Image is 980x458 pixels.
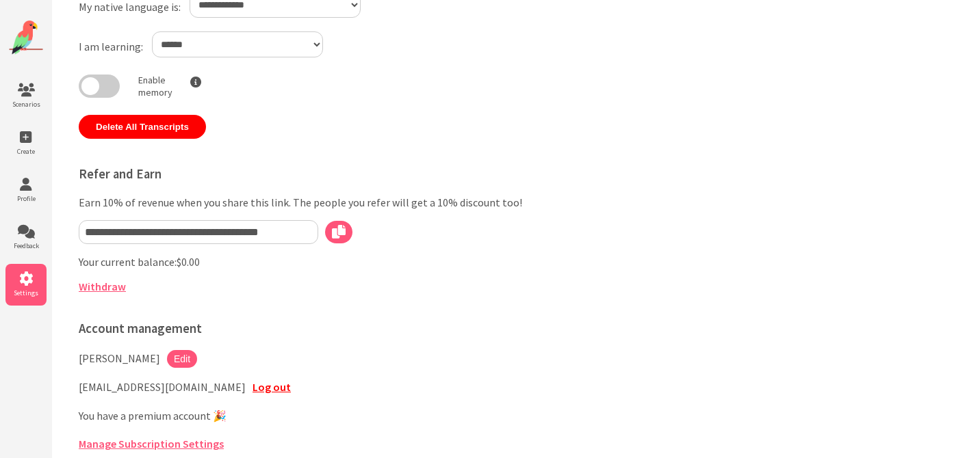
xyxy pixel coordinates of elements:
span: Scenarios [5,100,47,109]
h3: Refer and Earn [79,166,603,182]
span: Feedback [5,241,47,250]
p: Enable memory [138,74,172,98]
button: Edit [167,350,197,368]
p: You have a premium account 🎉 [79,407,603,425]
label: I am learning: [79,40,143,53]
span: Create [5,147,47,156]
p: Earn 10% of revenue when you share this link. The people you refer will get a 10% discount too! [79,196,603,209]
span: [EMAIL_ADDRESS][DOMAIN_NAME] [79,380,246,394]
a: Log out [253,380,291,394]
button: Delete All Transcripts [79,115,206,139]
p: Your current balance: [79,255,603,269]
h3: Account management [79,321,603,336]
span: Profile [5,194,47,203]
span: $0.00 [177,255,200,269]
span: Settings [5,288,47,297]
img: Website Logo [9,21,43,55]
a: Manage Subscription Settings [79,437,224,450]
a: Withdraw [79,280,126,293]
p: [PERSON_NAME] [79,350,160,368]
